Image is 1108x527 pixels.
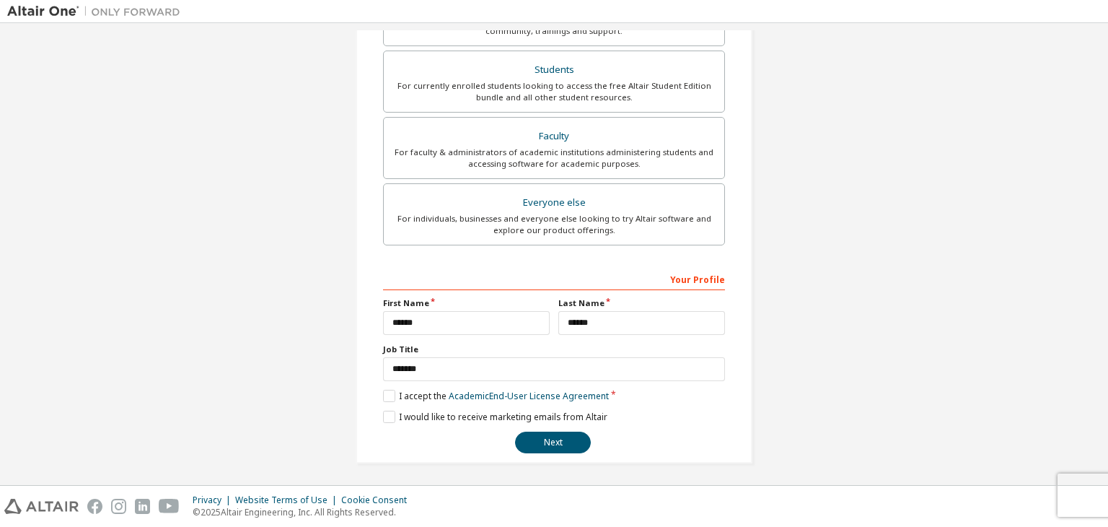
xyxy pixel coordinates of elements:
[383,390,609,402] label: I accept the
[111,499,126,514] img: instagram.svg
[392,213,716,236] div: For individuals, businesses and everyone else looking to try Altair software and explore our prod...
[341,495,415,506] div: Cookie Consent
[558,297,725,309] label: Last Name
[392,80,716,103] div: For currently enrolled students looking to access the free Altair Student Edition bundle and all ...
[193,506,415,518] p: © 2025 Altair Engineering, Inc. All Rights Reserved.
[515,432,591,453] button: Next
[392,193,716,213] div: Everyone else
[383,411,607,423] label: I would like to receive marketing emails from Altair
[235,495,341,506] div: Website Terms of Use
[7,4,188,19] img: Altair One
[383,297,550,309] label: First Name
[4,499,79,514] img: altair_logo.svg
[449,390,609,402] a: Academic End-User License Agreement
[135,499,150,514] img: linkedin.svg
[87,499,102,514] img: facebook.svg
[383,344,725,355] label: Job Title
[392,147,716,170] div: For faculty & administrators of academic institutions administering students and accessing softwa...
[392,60,716,80] div: Students
[159,499,180,514] img: youtube.svg
[193,495,235,506] div: Privacy
[392,126,716,147] div: Faculty
[383,267,725,290] div: Your Profile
